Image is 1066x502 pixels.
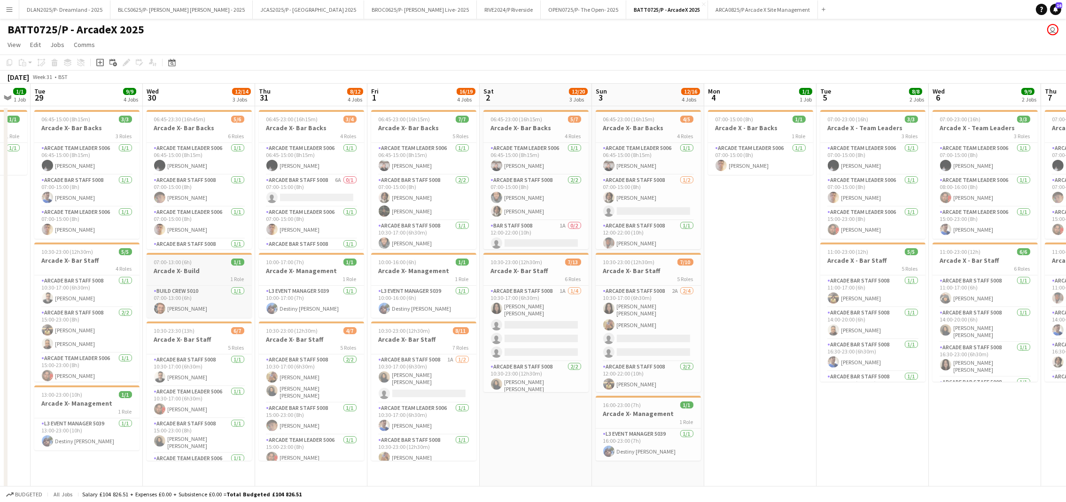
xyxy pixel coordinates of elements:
[793,116,806,123] span: 1/1
[902,133,918,140] span: 3 Roles
[820,275,926,307] app-card-role: Arcade Bar Staff 50081/111:00-17:00 (6h)[PERSON_NAME]
[347,88,363,95] span: 8/12
[477,0,541,19] button: RIVE2024/P Riverside
[147,453,252,485] app-card-role: Arcade Team Leader 50061/1
[371,124,476,132] h3: Arcade X- Bar Backs
[253,0,364,19] button: JCAS2025/P - [GEOGRAPHIC_DATA] 2025
[820,110,926,239] app-job-card: 07:00-23:00 (16h)3/3Arcade X - Team Leaders3 RolesArcade Team Leader 50061/107:00-15:00 (8h)[PERS...
[820,243,926,382] app-job-card: 11:00-23:00 (12h)5/5Arcade X - Bar Staff5 RolesArcade Bar Staff 50081/111:00-17:00 (6h)[PERSON_NA...
[792,133,806,140] span: 1 Role
[1050,4,1061,15] a: 16
[34,207,140,239] app-card-role: Arcade Team Leader 50061/107:00-15:00 (8h)[PERSON_NAME]
[154,327,195,334] span: 10:30-23:30 (13h)
[42,391,83,398] span: 13:00-23:00 (10h)
[596,110,701,249] app-job-card: 06:45-23:00 (16h15m)4/5Arcade X- Bar Backs4 RolesArcade Team Leader 50061/106:45-15:00 (8h15m)[PE...
[259,124,364,132] h3: Arcade X- Bar Backs
[909,88,922,95] span: 8/8
[905,116,918,123] span: 3/3
[603,116,655,123] span: 06:45-23:00 (16h15m)
[58,73,68,80] div: BST
[371,322,476,461] div: 10:30-23:00 (12h30m)8/11Arcade X- Bar Staff7 RolesArcade Bar Staff 50081A1/210:30-17:00 (6h30m)[P...
[147,253,252,318] app-job-card: 07:00-13:00 (6h)1/1Arcade X- Build1 RoleBuild Crew 50101/107:00-13:00 (6h)[PERSON_NAME]
[483,267,589,275] h3: Arcade X- Bar Staff
[940,116,981,123] span: 07:00-23:00 (16h)
[233,96,250,103] div: 3 Jobs
[483,286,589,361] app-card-role: Arcade Bar Staff 50081A1/410:30-17:00 (6h30m)[PERSON_NAME] [PERSON_NAME]
[34,256,140,265] h3: Arcade X- Bar Staff
[259,253,364,318] div: 10:00-17:00 (7h)1/1Arcade X- Management1 RoleL3 Event Manager 50391/110:00-17:00 (7h)Destiny [PER...
[596,175,701,220] app-card-role: Arcade Bar Staff 50081/207:00-15:00 (8h)[PERSON_NAME]
[483,124,589,132] h3: Arcade X- Bar Backs
[596,396,701,461] app-job-card: 16:00-23:00 (7h)1/1Arcade X- Management1 RoleL3 Event Manager 50391/116:00-23:00 (7h)Destiny [PER...
[483,110,589,249] div: 06:45-23:00 (16h15m)5/7Arcade X- Bar Backs4 RolesArcade Team Leader 50061/106:45-15:00 (8h15m)[PE...
[828,248,869,255] span: 11:00-23:00 (12h)
[34,124,140,132] h3: Arcade X- Bar Backs
[6,133,20,140] span: 1 Role
[371,110,476,249] app-job-card: 06:45-23:00 (16h15m)7/7Arcade X- Bar Backs5 RolesArcade Team Leader 50061/106:45-15:00 (8h15m)[PE...
[707,92,720,103] span: 4
[8,40,21,49] span: View
[348,96,363,103] div: 4 Jobs
[226,491,302,498] span: Total Budgeted £104 826.51
[933,307,1038,342] app-card-role: Arcade Bar Staff 50081/114:00-20:00 (6h)[PERSON_NAME] [PERSON_NAME]
[34,399,140,408] h3: Arcade X- Management
[483,175,589,220] app-card-role: Arcade Bar Staff 50082/207:00-15:00 (8h)[PERSON_NAME][PERSON_NAME]
[820,256,926,265] h3: Arcade X - Bar Staff
[34,385,140,450] app-job-card: 13:00-23:00 (10h)1/1Arcade X- Management1 RoleL3 Event Manager 50391/113:00-23:00 (10h)Destiny [P...
[371,220,476,252] app-card-role: Arcade Bar Staff 50081/110:30-17:00 (6h30m)[PERSON_NAME]
[1021,88,1035,95] span: 9/9
[232,88,251,95] span: 12/14
[596,267,701,275] h3: Arcade X- Bar Staff
[154,116,206,123] span: 06:45-23:30 (16h45m)
[371,286,476,318] app-card-role: L3 Event Manager 50391/110:00-16:00 (6h)Destiny [PERSON_NAME]
[371,354,476,403] app-card-role: Arcade Bar Staff 50081A1/210:30-17:00 (6h30m)[PERSON_NAME] [PERSON_NAME]
[116,265,132,272] span: 4 Roles
[800,96,812,103] div: 1 Job
[34,275,140,307] app-card-role: Arcade Bar Staff 50081/110:30-17:00 (6h30m)[PERSON_NAME]
[147,322,252,461] div: 10:30-23:30 (13h)6/7Arcade X- Bar Staff5 RolesArcade Bar Staff 50081/110:30-17:00 (6h30m)[PERSON_...
[13,88,26,95] span: 1/1
[453,133,469,140] span: 5 Roles
[902,265,918,272] span: 5 Roles
[31,73,54,80] span: Week 31
[266,116,318,123] span: 06:45-23:00 (16h15m)
[456,116,469,123] span: 7/7
[147,286,252,318] app-card-role: Build Crew 50101/107:00-13:00 (6h)[PERSON_NAME]
[820,307,926,339] app-card-role: Arcade Bar Staff 50081/114:00-20:00 (6h)[PERSON_NAME]
[26,39,45,51] a: Edit
[364,0,477,19] button: BROC0625/P- [PERSON_NAME] Live- 2025
[828,116,869,123] span: 07:00-23:00 (16h)
[603,401,641,408] span: 16:00-23:00 (7h)
[47,39,68,51] a: Jobs
[119,116,132,123] span: 3/3
[371,253,476,318] div: 10:00-16:00 (6h)1/1Arcade X- Management1 RoleL3 Event Manager 50391/110:00-16:00 (6h)Destiny [PER...
[371,175,476,220] app-card-role: Arcade Bar Staff 50082/207:00-15:00 (8h)[PERSON_NAME][PERSON_NAME]
[483,361,589,410] app-card-role: Arcade Bar Staff 50082/210:30-23:00 (12h30m)[PERSON_NAME] [PERSON_NAME]
[259,335,364,344] h3: Arcade X- Bar Staff
[74,40,95,49] span: Comms
[1017,248,1030,255] span: 6/6
[34,110,140,239] app-job-card: 06:45-15:00 (8h15m)3/3Arcade X- Bar Backs3 RolesArcade Team Leader 50061/106:45-15:00 (8h15m)[PER...
[799,88,812,95] span: 1/1
[1014,133,1030,140] span: 3 Roles
[30,40,41,49] span: Edit
[371,403,476,435] app-card-role: Arcade Team Leader 50061/110:30-17:00 (6h30m)[PERSON_NAME]
[820,175,926,207] app-card-role: Arcade Team Leader 50061/107:00-15:00 (8h)[PERSON_NAME]
[231,116,244,123] span: 5/6
[677,133,693,140] span: 4 Roles
[370,92,379,103] span: 1
[933,124,1038,132] h3: Arcade X - Team Leaders
[565,133,581,140] span: 4 Roles
[154,259,192,266] span: 07:00-13:00 (6h)
[116,133,132,140] span: 3 Roles
[42,116,91,123] span: 06:45-15:00 (8h15m)
[110,0,253,19] button: BLCS0625/P- [PERSON_NAME] [PERSON_NAME] - 2025
[596,124,701,132] h3: Arcade X- Bar Backs
[379,259,417,266] span: 10:00-16:00 (6h)
[147,143,252,175] app-card-role: Arcade Team Leader 50061/106:45-15:00 (8h15m)[PERSON_NAME]
[483,87,494,95] span: Sat
[933,243,1038,382] div: 11:00-23:00 (12h)6/6Arcade X - Bar Staff6 RolesArcade Bar Staff 50081/111:00-17:00 (6h)[PERSON_NA...
[596,87,607,95] span: Sun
